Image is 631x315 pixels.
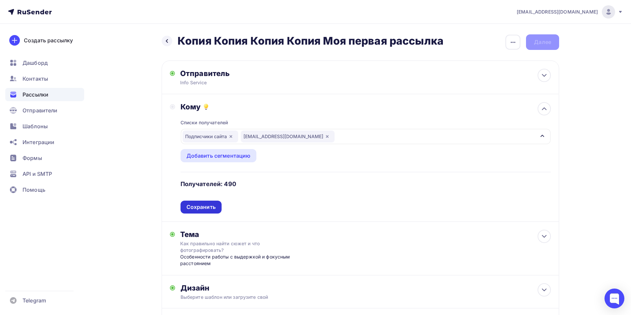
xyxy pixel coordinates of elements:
button: Подписчики сайта[EMAIL_ADDRESS][DOMAIN_NAME] [181,129,551,144]
a: Формы [5,151,84,165]
div: Отправитель [180,69,324,78]
div: Подписчики сайта [183,131,238,142]
a: Шаблоны [5,120,84,133]
div: Особенности работы с выдержкой и фокусным расстоянием [180,254,311,267]
span: API и SMTP [23,170,52,178]
span: Рассылки [23,91,48,98]
div: Тема [180,230,311,239]
div: Как правильно найти сюжет и что фотографировать? [180,240,298,254]
div: Добавить сегментацию [186,152,251,160]
a: Отправители [5,104,84,117]
a: Рассылки [5,88,84,101]
span: Контакты [23,75,48,83]
div: Создать рассылку [24,36,73,44]
div: [EMAIL_ADDRESS][DOMAIN_NAME] [241,131,335,142]
h2: Копия Копия Копия Копия Моя первая рассылка [178,34,444,48]
a: Дашборд [5,56,84,69]
span: Telegram [23,296,46,304]
span: Шаблоны [23,122,48,130]
div: Дизайн [181,283,551,293]
div: Выберите шаблон или загрузите свой [181,294,514,300]
span: [EMAIL_ADDRESS][DOMAIN_NAME] [517,9,598,15]
div: Info Service [180,79,309,86]
span: Помощь [23,186,45,194]
div: Сохранить [186,203,216,211]
div: Кому [181,102,551,111]
span: Отправители [23,106,58,114]
div: Списки получателей [181,119,228,126]
h4: Получателей: 490 [181,180,236,188]
span: Интеграции [23,138,54,146]
span: Дашборд [23,59,48,67]
a: Контакты [5,72,84,85]
a: [EMAIL_ADDRESS][DOMAIN_NAME] [517,5,623,19]
span: Формы [23,154,42,162]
